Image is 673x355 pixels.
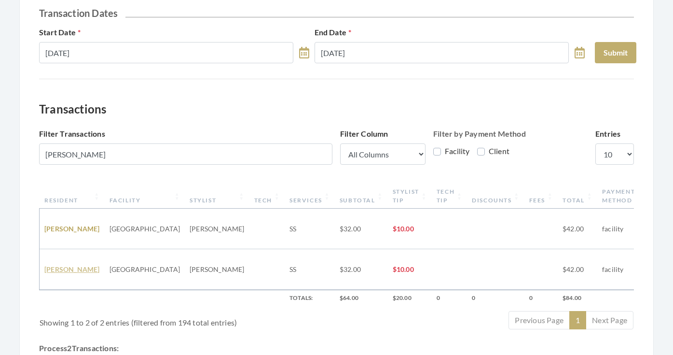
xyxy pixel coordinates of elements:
th: $64.00 [335,290,388,306]
td: $42.00 [558,209,597,249]
td: SS [285,209,335,249]
td: $10.00 [388,209,432,249]
label: Facility [433,145,470,157]
a: toggle [575,42,585,63]
label: Filter Transactions [39,128,105,140]
span: Process Transactions: [39,342,119,354]
h2: Transaction Dates [39,7,634,19]
td: [GEOGRAPHIC_DATA] [105,249,185,290]
strong: Filter by Payment Method [433,129,526,138]
a: toggle [299,42,309,63]
label: Client [477,145,509,157]
input: Select Date [315,42,569,63]
label: End Date [315,27,352,38]
th: Fees: activate to sort column ascending [524,184,558,209]
th: 0 [467,290,524,306]
strong: Totals: [289,294,313,301]
th: 0 [432,290,467,306]
th: Discounts: activate to sort column ascending [467,184,524,209]
th: Stylist: activate to sort column ascending [185,184,249,209]
td: [GEOGRAPHIC_DATA] [105,209,185,249]
a: [PERSON_NAME] [44,225,100,233]
th: Tech: activate to sort column ascending [249,184,285,209]
th: 0 [524,290,558,306]
td: $10.00 [388,249,432,290]
th: Stylist Tip: activate to sort column ascending [388,184,432,209]
th: $20.00 [388,290,432,306]
th: Services: activate to sort column ascending [285,184,335,209]
th: Subtotal: activate to sort column ascending [335,184,388,209]
button: Submit [595,42,636,63]
td: facility [597,249,647,290]
th: Tech Tip: activate to sort column ascending [432,184,467,209]
th: Resident: activate to sort column ascending [40,184,105,209]
th: Facility: activate to sort column ascending [105,184,185,209]
td: $32.00 [335,209,388,249]
div: Showing 1 to 2 of 2 entries (filtered from 194 total entries) [40,310,287,328]
input: Filter... [39,143,332,165]
label: Start Date [39,27,81,38]
span: 2 [67,343,71,353]
th: Payment Method: activate to sort column ascending [597,184,647,209]
td: $42.00 [558,249,597,290]
td: [PERSON_NAME] [185,249,249,290]
a: [PERSON_NAME] [44,265,100,273]
th: Total: activate to sort column ascending [558,184,597,209]
td: $32.00 [335,249,388,290]
input: Select Date [39,42,293,63]
td: [PERSON_NAME] [185,209,249,249]
td: SS [285,249,335,290]
label: Filter Column [340,128,388,140]
h3: Transactions [39,102,634,116]
th: $84.00 [558,290,597,306]
td: facility [597,209,647,249]
a: 1 [569,311,586,329]
label: Entries [595,128,620,140]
